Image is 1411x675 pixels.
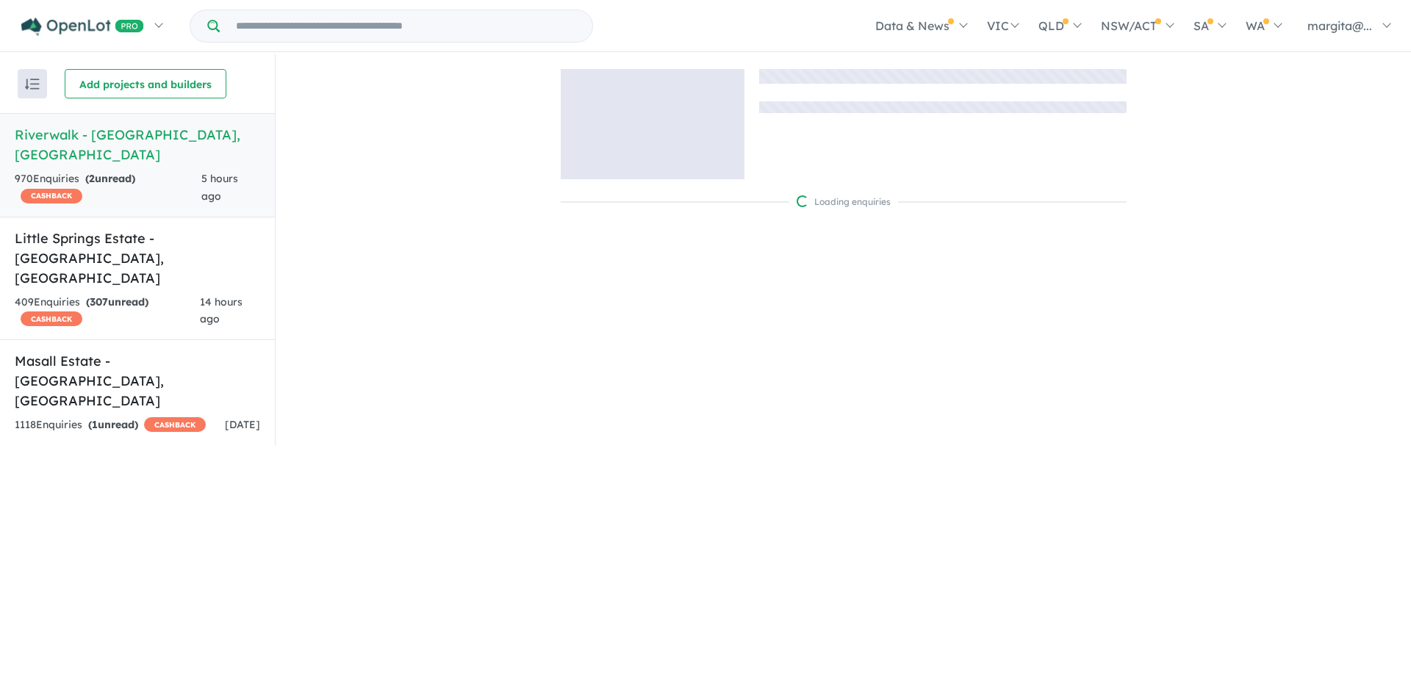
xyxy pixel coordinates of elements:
[21,311,82,326] span: CASHBACK
[797,195,891,209] div: Loading enquiries
[85,172,135,185] strong: ( unread)
[21,18,144,36] img: Openlot PRO Logo White
[200,295,243,326] span: 14 hours ago
[25,79,40,90] img: sort.svg
[88,418,138,431] strong: ( unread)
[15,351,260,411] h5: Masall Estate - [GEOGRAPHIC_DATA] , [GEOGRAPHIC_DATA]
[89,172,95,185] span: 2
[90,295,108,308] span: 307
[144,417,206,432] span: CASHBACK
[86,295,148,308] strong: ( unread)
[92,418,98,431] span: 1
[1307,18,1372,33] span: margita@...
[15,125,260,165] h5: Riverwalk - [GEOGRAPHIC_DATA] , [GEOGRAPHIC_DATA]
[65,69,226,98] button: Add projects and builders
[201,172,238,203] span: 5 hours ago
[225,418,260,431] span: [DATE]
[15,416,206,434] div: 1118 Enquir ies
[15,170,201,206] div: 970 Enquir ies
[15,294,200,329] div: 409 Enquir ies
[15,228,260,288] h5: Little Springs Estate - [GEOGRAPHIC_DATA] , [GEOGRAPHIC_DATA]
[21,189,82,203] span: CASHBACK
[223,10,589,42] input: Try estate name, suburb, builder or developer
